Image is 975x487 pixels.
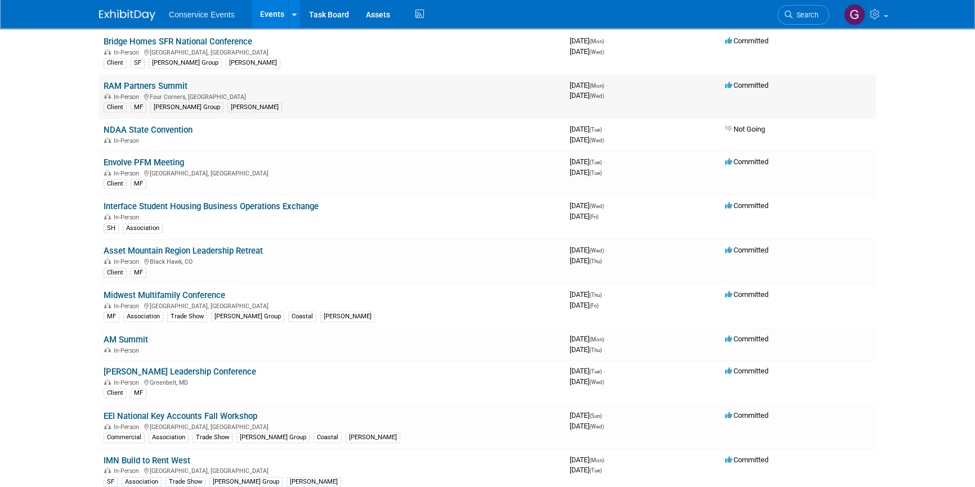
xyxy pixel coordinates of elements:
span: [DATE] [570,136,604,144]
a: Interface Student Housing Business Operations Exchange [104,201,319,211]
span: (Wed) [589,423,604,430]
span: (Wed) [589,247,604,254]
img: Gayle Reese [844,4,865,25]
div: [PERSON_NAME] [287,477,341,487]
span: [DATE] [570,201,607,210]
span: (Wed) [589,379,604,385]
div: Four Corners, [GEOGRAPHIC_DATA] [104,92,561,101]
span: - [603,125,605,133]
span: - [606,201,607,210]
div: [PERSON_NAME] Group [211,312,284,322]
span: Committed [725,411,768,420]
span: Committed [725,335,768,343]
span: [DATE] [570,456,607,464]
img: In-Person Event [104,170,111,175]
span: [DATE] [570,37,607,45]
img: In-Person Event [104,93,111,99]
span: In-Person [114,170,142,177]
div: Trade Show [166,477,205,487]
a: AM Summit [104,335,148,345]
img: In-Person Event [104,258,111,264]
span: In-Person [114,258,142,265]
span: [DATE] [570,91,604,100]
span: [DATE] [570,47,604,56]
div: [GEOGRAPHIC_DATA], [GEOGRAPHIC_DATA] [104,47,561,56]
span: [DATE] [570,377,604,386]
div: MF [131,102,146,112]
span: Committed [725,456,768,464]
span: (Tue) [589,127,602,133]
span: In-Person [114,93,142,101]
span: Committed [725,367,768,375]
span: (Mon) [589,38,604,44]
span: Not Going [725,125,765,133]
span: - [603,411,605,420]
span: Committed [725,37,768,45]
span: [DATE] [570,335,607,343]
img: In-Person Event [104,214,111,219]
a: Midwest Multifamily Conference [104,290,225,300]
img: In-Person Event [104,347,111,353]
span: (Wed) [589,93,604,99]
span: [DATE] [570,411,605,420]
div: Coastal [314,432,342,443]
a: NDAA State Convention [104,125,193,135]
span: (Tue) [589,170,602,176]
span: (Tue) [589,368,602,375]
span: (Tue) [589,467,602,474]
div: [PERSON_NAME] [226,58,280,68]
span: [DATE] [570,256,602,265]
span: [DATE] [570,367,605,375]
div: [PERSON_NAME] [346,432,400,443]
a: Bridge Homes SFR National Conference [104,37,252,47]
img: In-Person Event [104,303,111,308]
span: Committed [725,157,768,166]
a: IMN Build to Rent West [104,456,190,466]
div: [GEOGRAPHIC_DATA], [GEOGRAPHIC_DATA] [104,168,561,177]
span: In-Person [114,467,142,475]
a: EEI National Key Accounts Fall Workshop [104,411,257,421]
span: - [606,335,607,343]
div: [PERSON_NAME] Group [209,477,283,487]
span: Committed [725,246,768,254]
a: Search [777,5,829,25]
div: [PERSON_NAME] [227,102,282,112]
div: [GEOGRAPHIC_DATA], [GEOGRAPHIC_DATA] [104,301,561,310]
span: (Thu) [589,347,602,353]
img: In-Person Event [104,423,111,429]
span: [DATE] [570,246,607,254]
span: [DATE] [570,422,604,430]
span: Committed [725,290,768,299]
div: MF [104,312,119,322]
span: [DATE] [570,125,605,133]
div: Trade Show [167,312,207,322]
img: ExhibitDay [99,10,155,21]
span: Conservice Events [169,10,235,19]
span: [DATE] [570,290,605,299]
span: - [603,157,605,166]
span: In-Person [114,303,142,310]
div: SF [104,477,118,487]
span: (Sun) [589,413,602,419]
span: [DATE] [570,157,605,166]
img: In-Person Event [104,379,111,385]
span: Search [793,11,819,19]
div: MF [131,388,146,398]
div: Client [104,102,127,112]
span: [DATE] [570,81,607,89]
div: SH [104,223,119,233]
span: [DATE] [570,301,598,309]
div: Black Hawk, CO [104,256,561,265]
span: (Thu) [589,258,602,264]
div: [PERSON_NAME] [320,312,375,322]
div: Commercial [104,432,145,443]
span: - [606,246,607,254]
span: - [603,290,605,299]
a: Asset Mountain Region Leadership Retreat [104,246,263,256]
span: [DATE] [570,212,598,220]
span: (Wed) [589,49,604,55]
div: [PERSON_NAME] Group [150,102,223,112]
div: MF [131,179,146,189]
span: Committed [725,81,768,89]
div: Trade Show [193,432,232,443]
